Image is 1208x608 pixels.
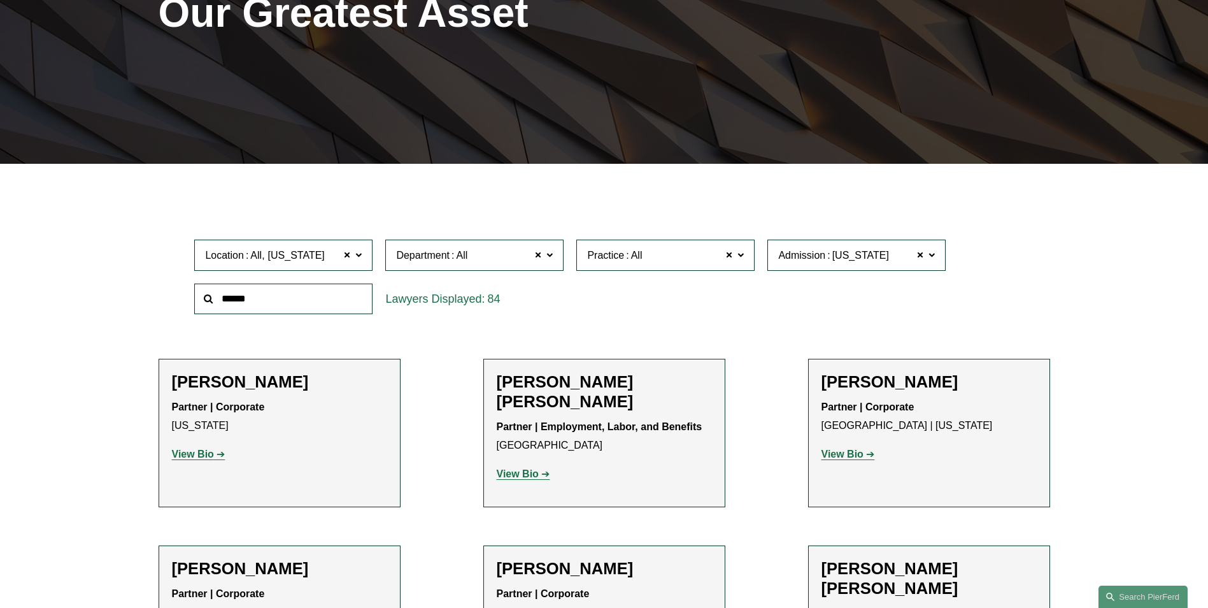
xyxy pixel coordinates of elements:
h2: [PERSON_NAME] [497,559,712,579]
strong: View Bio [497,468,539,479]
span: All [631,247,643,264]
strong: Partner | Corporate [821,402,914,412]
a: View Bio [172,449,225,460]
span: [US_STATE] [268,247,325,264]
span: Practice [587,250,624,261]
span: , [262,247,264,264]
strong: Partner | Employment, Labor, and Benefits [497,421,702,432]
strong: View Bio [172,449,214,460]
span: All [250,247,262,264]
a: Search this site [1098,586,1188,608]
a: View Bio [497,468,550,479]
a: View Bio [821,449,875,460]
strong: Partner | Corporate [172,402,265,412]
h2: [PERSON_NAME] [PERSON_NAME] [821,559,1037,598]
span: 84 [487,293,500,305]
span: All [456,247,467,264]
h2: [PERSON_NAME] [PERSON_NAME] [497,372,712,412]
strong: Partner | Corporate [172,588,265,599]
span: Department [396,250,450,261]
h2: [PERSON_NAME] [172,372,387,392]
strong: Partner | Corporate [497,588,590,599]
span: Location [205,250,244,261]
h2: [PERSON_NAME] [172,559,387,579]
p: [GEOGRAPHIC_DATA] [497,418,712,455]
p: [US_STATE] [172,398,387,435]
h2: [PERSON_NAME] [821,372,1037,392]
span: [US_STATE] [832,247,889,264]
span: Admission [778,250,825,261]
strong: View Bio [821,449,863,460]
p: [GEOGRAPHIC_DATA] | [US_STATE] [821,398,1037,435]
